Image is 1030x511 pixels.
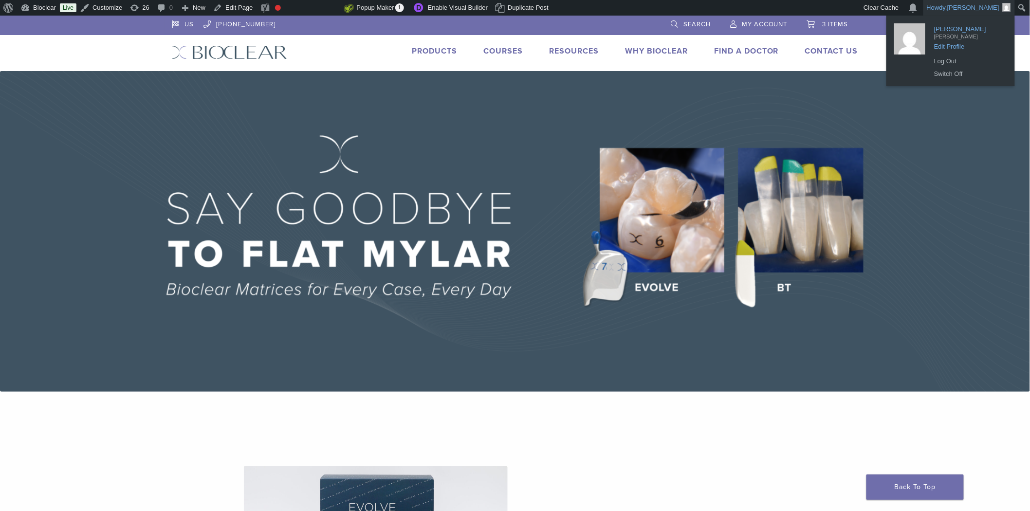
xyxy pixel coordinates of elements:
a: Back To Top [866,474,964,500]
a: Contact Us [805,46,858,56]
a: Search [671,16,711,30]
a: US [172,16,194,30]
span: [PERSON_NAME] [947,4,999,11]
span: My Account [742,20,788,28]
a: Courses [483,46,523,56]
a: Log Out [929,55,1007,68]
span: Edit Profile [934,39,1002,48]
a: [PHONE_NUMBER] [203,16,276,30]
a: Why Bioclear [625,46,688,56]
img: Bioclear [172,45,287,59]
a: My Account [730,16,788,30]
a: 3 items [807,16,848,30]
a: Switch Off [929,68,1007,80]
span: Search [683,20,711,28]
span: 1 [395,3,404,12]
ul: Howdy, Tanya Copeman [886,16,1015,86]
img: Views over 48 hours. Click for more Jetpack Stats. [290,2,344,14]
span: [PERSON_NAME] [934,21,1002,30]
a: Live [60,3,76,12]
span: [PERSON_NAME] [934,30,1002,39]
a: Find A Doctor [714,46,779,56]
div: Focus keyphrase not set [275,5,281,11]
a: Resources [549,46,599,56]
a: Products [412,46,457,56]
span: 3 items [823,20,848,28]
